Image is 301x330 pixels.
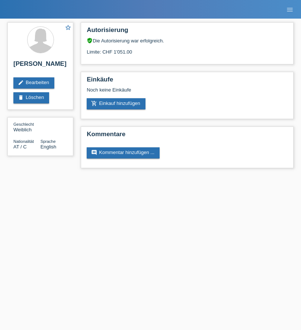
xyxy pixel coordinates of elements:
[87,147,160,158] a: commentKommentar hinzufügen ...
[13,144,27,150] span: Österreich / C / 01.08.2013
[18,80,24,86] i: edit
[13,60,67,71] h2: [PERSON_NAME]
[87,38,93,44] i: verified_user
[286,6,294,13] i: menu
[282,7,297,12] a: menu
[13,121,41,132] div: Weiblich
[13,139,34,144] span: Nationalität
[13,77,54,89] a: editBearbeiten
[41,139,56,144] span: Sprache
[87,76,288,87] h2: Einkäufe
[87,38,288,44] div: Die Autorisierung war erfolgreich.
[13,122,34,126] span: Geschlecht
[87,87,288,98] div: Noch keine Einkäufe
[91,100,97,106] i: add_shopping_cart
[65,24,71,31] i: star_border
[87,98,145,109] a: add_shopping_cartEinkauf hinzufügen
[13,92,49,103] a: deleteLöschen
[87,44,288,55] div: Limite: CHF 1'051.00
[18,94,24,100] i: delete
[87,131,288,142] h2: Kommentare
[65,24,71,32] a: star_border
[41,144,57,150] span: English
[87,26,288,38] h2: Autorisierung
[91,150,97,156] i: comment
